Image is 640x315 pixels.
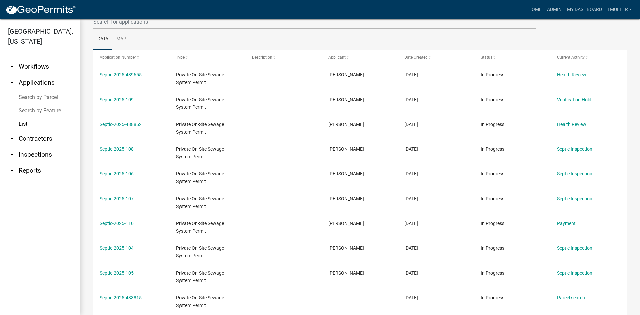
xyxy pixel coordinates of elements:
span: John Hack II [328,122,364,127]
span: John Hack II [328,245,364,251]
span: 10/08/2025 [404,72,418,77]
a: Septic-2025-488852 [100,122,142,127]
a: Septic-2025-104 [100,245,134,251]
datatable-header-cell: Status [474,50,551,66]
span: In Progress [481,270,504,276]
span: Private On-Site Sewage System Permit [176,97,224,110]
a: Payment [557,221,576,226]
a: Health Review [557,72,586,77]
span: In Progress [481,295,504,300]
span: Current Activity [557,55,585,60]
i: arrow_drop_down [8,151,16,159]
datatable-header-cell: Type [170,50,246,66]
span: In Progress [481,146,504,152]
span: 10/02/2025 [404,171,418,176]
a: Septic-2025-108 [100,146,134,152]
span: 09/26/2025 [404,221,418,226]
span: 10/06/2025 [404,122,418,127]
span: 09/25/2025 [404,245,418,251]
a: Septic Inspection [557,146,592,152]
a: Septic-2025-105 [100,270,134,276]
span: 10/03/2025 [404,146,418,152]
datatable-header-cell: Description [246,50,322,66]
a: Septic-2025-483815 [100,295,142,300]
span: Bill Banks [328,97,364,102]
datatable-header-cell: Date Created [398,50,474,66]
span: Private On-Site Sewage System Permit [176,122,224,135]
a: Admin [544,3,564,16]
span: MICHAEL E SOULIGNE [328,221,364,226]
datatable-header-cell: Application Number [93,50,170,66]
a: Septic-2025-106 [100,171,134,176]
span: Private On-Site Sewage System Permit [176,270,224,283]
span: Private On-Site Sewage System Permit [176,221,224,234]
span: In Progress [481,171,504,176]
a: Health Review [557,122,586,127]
datatable-header-cell: Current Activity [550,50,627,66]
span: Status [481,55,492,60]
span: Application Number [100,55,136,60]
i: arrow_drop_down [8,63,16,71]
span: Applicant [328,55,346,60]
span: Gary Cheesman [328,196,364,201]
span: Neal Grogan [328,146,364,152]
span: 09/25/2025 [404,270,418,276]
a: Parcel search [557,295,585,300]
input: Search for applications [93,15,536,29]
span: Private On-Site Sewage System Permit [176,146,224,159]
span: In Progress [481,245,504,251]
a: Septic Inspection [557,245,592,251]
span: Type [176,55,185,60]
span: Private On-Site Sewage System Permit [176,295,224,308]
span: Kevin Amador [328,171,364,176]
a: Septic Inspection [557,196,592,201]
span: 09/25/2025 [404,295,418,300]
span: 10/07/2025 [404,97,418,102]
a: Tmuller [605,3,635,16]
a: Verification Hold [557,97,591,102]
a: My Dashboard [564,3,605,16]
span: In Progress [481,122,504,127]
a: Septic-2025-110 [100,221,134,226]
i: arrow_drop_down [8,135,16,143]
span: Private On-Site Sewage System Permit [176,196,224,209]
span: Description [252,55,272,60]
a: Septic-2025-107 [100,196,134,201]
a: Map [112,29,130,50]
datatable-header-cell: Applicant [322,50,398,66]
span: Date Created [404,55,428,60]
a: Septic Inspection [557,270,592,276]
span: John Redding [328,270,364,276]
span: Private On-Site Sewage System Permit [176,245,224,258]
span: In Progress [481,221,504,226]
a: Septic-2025-489655 [100,72,142,77]
span: Private On-Site Sewage System Permit [176,171,224,184]
span: 10/01/2025 [404,196,418,201]
span: Gary Cheesman [328,72,364,77]
span: In Progress [481,72,504,77]
i: arrow_drop_up [8,79,16,87]
a: Data [93,29,112,50]
span: In Progress [481,97,504,102]
a: Septic Inspection [557,171,592,176]
a: Septic-2025-109 [100,97,134,102]
span: Private On-Site Sewage System Permit [176,72,224,85]
span: In Progress [481,196,504,201]
a: Home [526,3,544,16]
i: arrow_drop_down [8,167,16,175]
